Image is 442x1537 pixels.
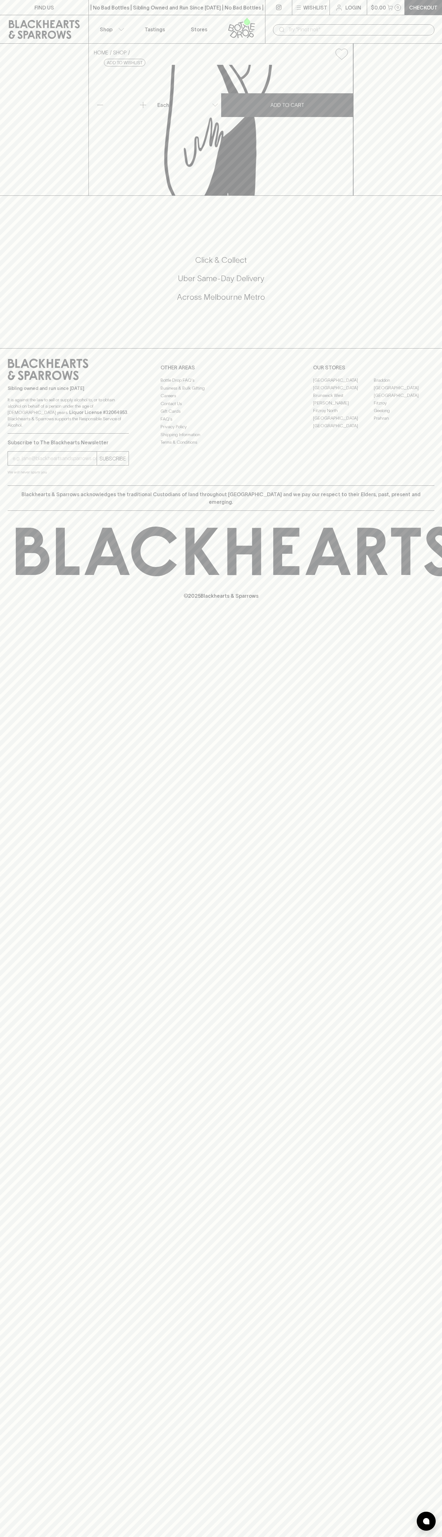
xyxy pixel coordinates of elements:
a: [GEOGRAPHIC_DATA] [313,384,374,392]
p: Subscribe to The Blackhearts Newsletter [8,439,129,446]
a: Brunswick West [313,392,374,399]
a: [GEOGRAPHIC_DATA] [313,376,374,384]
strong: Liquor License #32064953 [69,410,127,415]
a: Terms & Conditions [160,439,282,446]
button: ADD TO CART [221,93,353,117]
button: Add to wishlist [333,46,350,62]
a: Prahran [374,414,434,422]
h5: Uber Same-Day Delivery [8,273,434,284]
button: Add to wishlist [104,59,145,66]
p: Checkout [409,4,438,11]
img: Indigo Mandarin Bergamot & Lemon Myrtle Soda 330ml [89,65,353,195]
p: ADD TO CART [270,101,304,109]
a: Shipping Information [160,431,282,438]
a: Contact Us [160,400,282,407]
p: $0.00 [371,4,386,11]
a: Tastings [133,15,177,43]
img: bubble-icon [423,1518,429,1524]
a: SHOP [113,50,127,55]
a: Geelong [374,407,434,414]
button: SUBSCRIBE [97,452,129,465]
a: Business & Bulk Gifting [160,384,282,392]
a: Privacy Policy [160,423,282,431]
p: Sibling owned and run since [DATE] [8,385,129,392]
p: 0 [397,6,399,9]
div: Call to action block [8,230,434,336]
p: Wishlist [303,4,327,11]
p: Login [345,4,361,11]
a: [GEOGRAPHIC_DATA] [313,422,374,429]
div: Each [155,99,221,111]
input: Try "Pinot noir" [288,25,429,35]
p: Tastings [145,26,165,33]
a: Fitzroy [374,399,434,407]
p: OUR STORES [313,364,434,371]
p: It is against the law to sell or supply alcohol to, or to obtain alcohol on behalf of a person un... [8,397,129,428]
a: Bottle Drop FAQ's [160,377,282,384]
a: [GEOGRAPHIC_DATA] [374,392,434,399]
button: Shop [89,15,133,43]
p: OTHER AREAS [160,364,282,371]
a: Careers [160,392,282,400]
a: Fitzroy North [313,407,374,414]
p: FIND US [34,4,54,11]
a: FAQ's [160,415,282,423]
p: SUBSCRIBE [100,455,126,462]
p: Stores [191,26,207,33]
a: Stores [177,15,221,43]
input: e.g. jane@blackheartsandsparrows.com.au [13,454,97,464]
p: We will never spam you [8,469,129,475]
a: Braddon [374,376,434,384]
h5: Across Melbourne Metro [8,292,434,302]
a: [PERSON_NAME] [313,399,374,407]
p: Blackhearts & Sparrows acknowledges the traditional Custodians of land throughout [GEOGRAPHIC_DAT... [12,491,430,506]
a: Gift Cards [160,408,282,415]
a: HOME [94,50,108,55]
a: [GEOGRAPHIC_DATA] [374,384,434,392]
h5: Click & Collect [8,255,434,265]
p: Shop [100,26,112,33]
a: [GEOGRAPHIC_DATA] [313,414,374,422]
p: Each [157,101,169,109]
